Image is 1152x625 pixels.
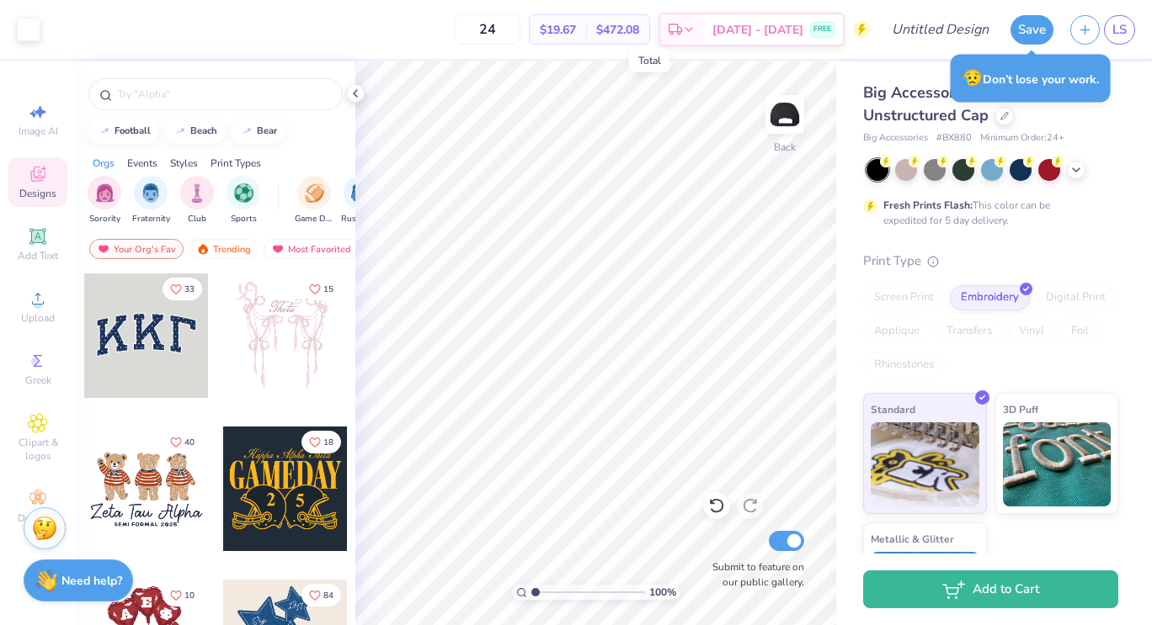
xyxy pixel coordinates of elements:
[18,249,58,262] span: Add Text
[21,311,55,325] span: Upload
[323,591,333,600] span: 84
[189,239,259,259] div: Trending
[188,183,206,203] img: Club Image
[883,199,973,212] strong: Fresh Prints Flash:
[295,176,333,225] div: filter for Game Day
[116,86,332,103] input: Try "Alpha"
[19,124,58,138] span: Image AI
[341,176,380,225] div: filter for Rush & Bid
[649,585,676,600] span: 100 %
[25,373,51,387] span: Greek
[980,131,1064,146] span: Minimum Order: 24 +
[141,183,160,203] img: Fraternity Image
[950,285,1030,310] div: Embroidery
[871,530,954,548] span: Metallic & Glitter
[93,156,115,171] div: Orgs
[1060,319,1100,344] div: Foil
[163,278,202,300] button: Like
[188,213,206,225] span: Club
[234,183,253,203] img: Sports Image
[97,243,110,255] img: most_fav.gif
[164,119,225,144] button: beach
[703,559,804,590] label: Submit to feature on our public gallery.
[115,126,151,135] div: football
[301,584,341,606] button: Like
[257,126,277,135] div: bear
[18,511,58,525] span: Decorate
[863,131,928,146] span: Big Accessories
[863,285,945,310] div: Screen Print
[963,67,983,89] span: 😥
[227,176,260,225] div: filter for Sports
[863,352,945,378] div: Rhinestones
[240,126,253,136] img: trend_line.gif
[883,198,1091,228] div: This color can be expedited for 5 day delivery.
[629,49,670,72] div: Total
[19,187,56,200] span: Designs
[184,591,195,600] span: 10
[88,176,121,225] div: filter for Sorority
[88,119,158,144] button: football
[863,82,1076,125] span: Big Accessories 6-Panel Twill Unstructured Cap
[1011,15,1053,45] button: Save
[341,176,380,225] button: filter button
[813,24,831,35] span: FREE
[132,213,170,225] span: Fraternity
[184,285,195,294] span: 33
[231,213,257,225] span: Sports
[227,176,260,225] button: filter button
[127,156,157,171] div: Events
[196,243,210,255] img: trending.gif
[173,126,187,136] img: trend_line.gif
[89,239,184,259] div: Your Org's Fav
[271,243,285,255] img: most_fav.gif
[88,176,121,225] button: filter button
[1112,20,1127,40] span: LS
[170,156,198,171] div: Styles
[1003,400,1038,418] span: 3D Puff
[295,176,333,225] button: filter button
[163,584,202,606] button: Like
[871,422,979,506] img: Standard
[180,176,214,225] div: filter for Club
[951,55,1111,103] div: Don’t lose your work.
[323,285,333,294] span: 15
[871,400,915,418] span: Standard
[863,319,931,344] div: Applique
[341,213,380,225] span: Rush & Bid
[211,156,261,171] div: Print Types
[95,183,115,203] img: Sorority Image
[863,570,1118,608] button: Add to Cart
[132,176,170,225] div: filter for Fraternity
[132,176,170,225] button: filter button
[1035,285,1117,310] div: Digital Print
[774,140,796,155] div: Back
[98,126,111,136] img: trend_line.gif
[596,21,639,39] span: $472.08
[768,98,802,131] img: Back
[301,431,341,453] button: Like
[1008,319,1055,344] div: Vinyl
[295,213,333,225] span: Game Day
[89,213,120,225] span: Sorority
[184,438,195,447] span: 40
[190,126,217,135] div: beach
[305,183,324,203] img: Game Day Image
[936,319,1003,344] div: Transfers
[1003,422,1112,506] img: 3D Puff
[264,239,359,259] div: Most Favorited
[863,252,1118,271] div: Print Type
[8,436,67,463] span: Clipart & logos
[180,176,214,225] button: filter button
[323,438,333,447] span: 18
[878,13,1002,46] input: Untitled Design
[163,431,202,453] button: Like
[231,119,285,144] button: bear
[540,21,576,39] span: $19.67
[351,183,371,203] img: Rush & Bid Image
[712,21,803,39] span: [DATE] - [DATE]
[1104,15,1135,45] a: LS
[455,14,520,45] input: – –
[301,278,341,300] button: Like
[936,131,972,146] span: # BX880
